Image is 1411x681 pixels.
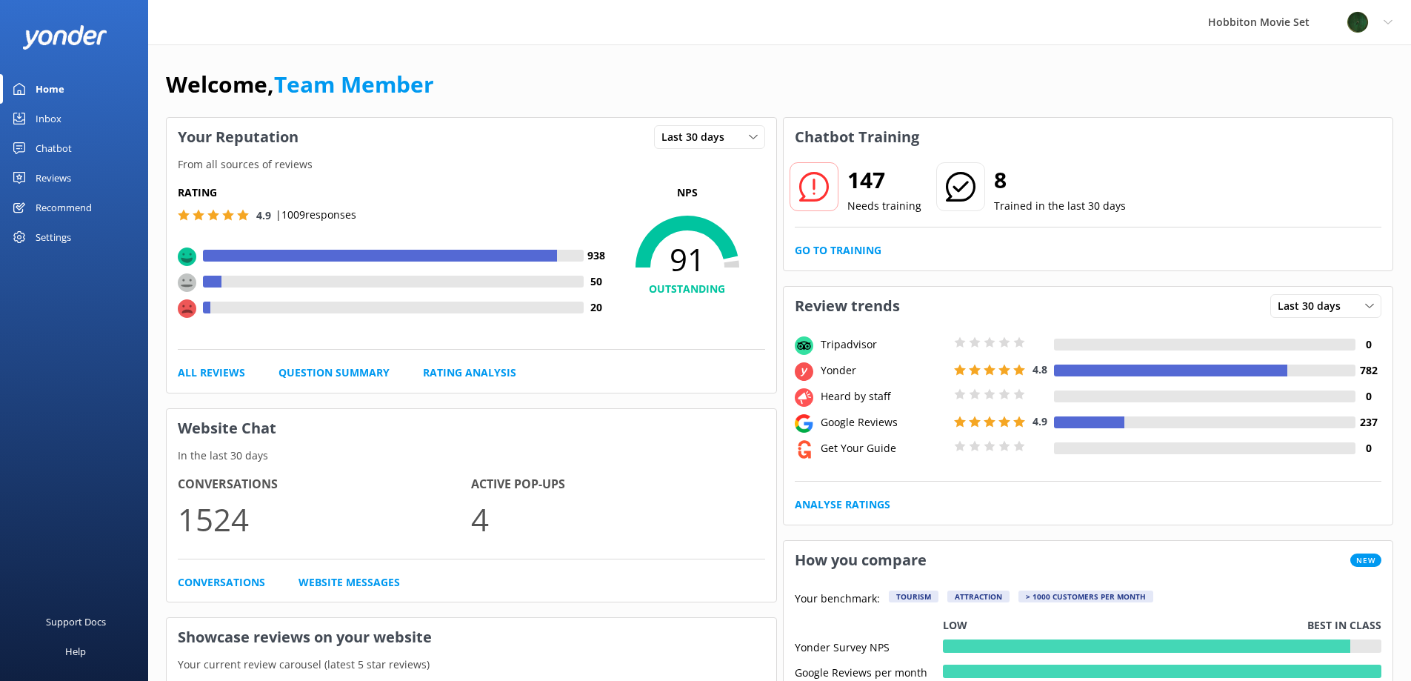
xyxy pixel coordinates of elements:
[847,198,921,214] p: Needs training
[298,574,400,591] a: Website Messages
[1355,414,1381,431] h4: 237
[36,163,71,193] div: Reviews
[178,365,245,381] a: All Reviews
[1278,298,1350,314] span: Last 30 days
[817,414,950,431] div: Google Reviews
[795,496,890,513] a: Analyse Ratings
[784,118,930,156] h3: Chatbot Training
[795,591,880,608] p: Your benchmark:
[278,365,390,381] a: Question Summary
[584,248,610,264] h4: 938
[22,25,107,50] img: yonder-white-logo.png
[943,617,967,634] p: Low
[1355,388,1381,405] h4: 0
[36,222,71,252] div: Settings
[36,74,64,104] div: Home
[1355,336,1381,353] h4: 0
[1033,362,1047,376] span: 4.8
[584,273,610,290] h4: 50
[36,193,92,222] div: Recommend
[610,185,765,201] p: NPS
[167,156,776,173] p: From all sources of reviews
[178,185,610,201] h5: Rating
[167,618,776,657] h3: Showcase reviews on your website
[795,242,881,259] a: Go to Training
[817,362,950,379] div: Yonder
[178,574,265,591] a: Conversations
[1355,440,1381,456] h4: 0
[167,118,310,156] h3: Your Reputation
[889,591,938,602] div: Tourism
[167,657,776,673] p: Your current review carousel (latest 5 star reviews)
[994,198,1126,214] p: Trained in the last 30 days
[1018,591,1153,602] div: > 1000 customers per month
[795,640,943,653] div: Yonder Survey NPS
[1350,554,1381,567] span: New
[947,591,1010,602] div: Attraction
[817,388,950,405] div: Heard by staff
[817,440,950,456] div: Get Your Guide
[584,299,610,316] h4: 20
[167,409,776,448] h3: Website Chat
[256,208,271,222] span: 4.9
[784,541,938,579] h3: How you compare
[994,162,1126,198] h2: 8
[784,287,911,325] h3: Review trends
[276,207,356,223] p: | 1009 responses
[1307,617,1381,634] p: Best in class
[423,365,516,381] a: Rating Analysis
[1033,414,1047,428] span: 4.9
[471,494,764,544] p: 4
[847,162,921,198] h2: 147
[167,448,776,464] p: In the last 30 days
[178,494,471,544] p: 1524
[1347,11,1369,33] img: 34-1625720359.png
[178,475,471,494] h4: Conversations
[36,133,72,163] div: Chatbot
[471,475,764,494] h4: Active Pop-ups
[166,67,434,102] h1: Welcome,
[65,637,86,666] div: Help
[610,281,765,297] h4: OUTSTANDING
[817,336,950,353] div: Tripadvisor
[610,241,765,278] span: 91
[1355,362,1381,379] h4: 782
[795,665,943,678] div: Google Reviews per month
[46,607,106,637] div: Support Docs
[274,69,434,99] a: Team Member
[661,129,733,145] span: Last 30 days
[36,104,61,133] div: Inbox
